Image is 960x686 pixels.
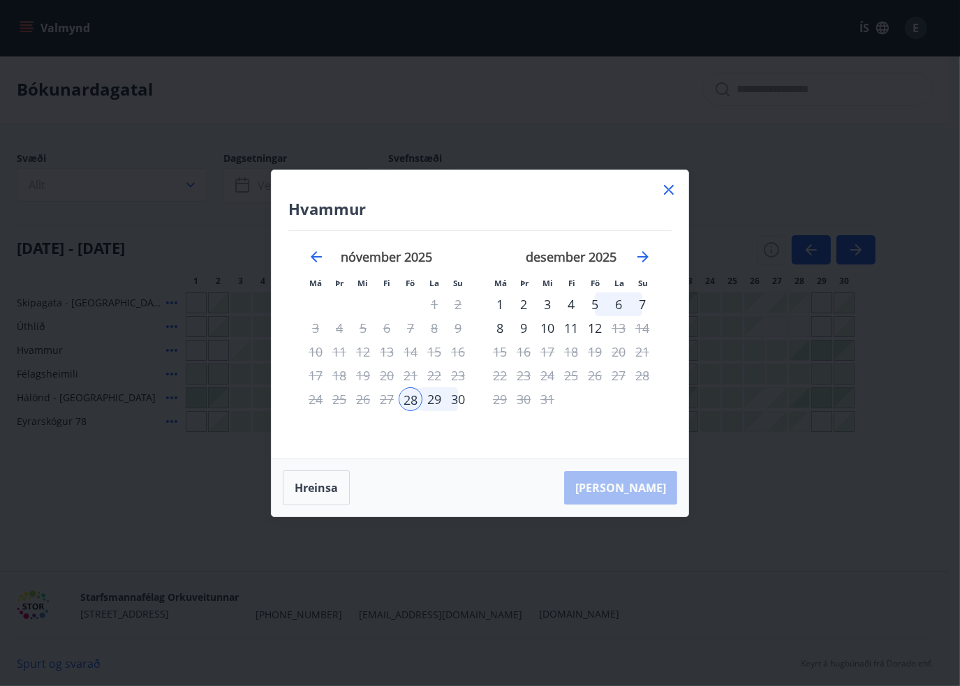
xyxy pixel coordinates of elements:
[630,292,654,316] div: 7
[536,292,559,316] div: 3
[536,340,559,364] td: Not available. miðvikudagur, 17. desember 2025
[309,278,322,288] small: Má
[607,316,630,340] td: Not available. laugardagur, 13. desember 2025
[327,387,351,411] td: Not available. þriðjudagur, 25. nóvember 2025
[526,248,616,265] strong: desember 2025
[635,248,651,265] div: Move forward to switch to the next month.
[375,316,399,340] td: Not available. fimmtudagur, 6. nóvember 2025
[446,387,470,411] td: Choose sunnudagur, 30. nóvember 2025 as your check-out date. It’s available.
[288,198,672,219] h4: Hvammur
[512,292,536,316] div: 2
[488,292,512,316] div: 1
[351,387,375,411] td: Not available. miðvikudagur, 26. nóvember 2025
[512,364,536,387] td: Not available. þriðjudagur, 23. desember 2025
[488,387,512,411] td: Not available. mánudagur, 29. desember 2025
[559,292,583,316] div: 4
[429,278,439,288] small: La
[422,292,446,316] td: Not available. laugardagur, 1. nóvember 2025
[422,340,446,364] td: Not available. laugardagur, 15. nóvember 2025
[583,316,607,340] div: Aðeins útritun í boði
[375,340,399,364] td: Not available. fimmtudagur, 13. nóvember 2025
[304,364,327,387] td: Not available. mánudagur, 17. nóvember 2025
[512,316,536,340] td: Choose þriðjudagur, 9. desember 2025 as your check-out date. It’s available.
[559,340,583,364] td: Not available. fimmtudagur, 18. desember 2025
[375,364,399,387] td: Not available. fimmtudagur, 20. nóvember 2025
[351,340,375,364] td: Not available. miðvikudagur, 12. nóvember 2025
[512,340,536,364] td: Not available. þriðjudagur, 16. desember 2025
[399,316,422,340] td: Not available. föstudagur, 7. nóvember 2025
[630,316,654,340] td: Not available. sunnudagur, 14. desember 2025
[536,364,559,387] td: Not available. miðvikudagur, 24. desember 2025
[630,340,654,364] td: Not available. sunnudagur, 21. desember 2025
[399,364,422,387] td: Not available. föstudagur, 21. nóvember 2025
[422,364,446,387] td: Not available. laugardagur, 22. nóvember 2025
[536,316,559,340] td: Choose miðvikudagur, 10. desember 2025 as your check-out date. It’s available.
[335,278,344,288] small: Þr
[591,278,600,288] small: Fö
[512,292,536,316] td: Choose þriðjudagur, 2. desember 2025 as your check-out date. It’s available.
[399,387,422,411] td: Selected as start date. föstudagur, 28. nóvember 2025
[494,278,507,288] small: Má
[283,470,350,505] button: Hreinsa
[351,316,375,340] td: Not available. miðvikudagur, 5. nóvember 2025
[304,387,327,411] td: Not available. mánudagur, 24. nóvember 2025
[399,387,422,411] div: 28
[446,316,470,340] td: Not available. sunnudagur, 9. nóvember 2025
[559,316,583,340] td: Choose fimmtudagur, 11. desember 2025 as your check-out date. It’s available.
[304,316,327,340] td: Not available. mánudagur, 3. nóvember 2025
[446,292,470,316] td: Not available. sunnudagur, 2. nóvember 2025
[453,278,463,288] small: Su
[512,387,536,411] td: Not available. þriðjudagur, 30. desember 2025
[383,278,390,288] small: Fi
[607,364,630,387] td: Not available. laugardagur, 27. desember 2025
[512,316,536,340] div: 9
[422,316,446,340] td: Not available. laugardagur, 8. nóvember 2025
[614,278,624,288] small: La
[327,364,351,387] td: Not available. þriðjudagur, 18. nóvember 2025
[446,340,470,364] td: Not available. sunnudagur, 16. nóvember 2025
[607,340,630,364] td: Not available. laugardagur, 20. desember 2025
[308,248,325,265] div: Move backward to switch to the previous month.
[488,364,512,387] div: Aðeins útritun í boði
[543,278,554,288] small: Mi
[583,340,607,364] td: Not available. föstudagur, 19. desember 2025
[375,387,399,411] td: Not available. fimmtudagur, 27. nóvember 2025
[638,278,648,288] small: Su
[559,292,583,316] td: Choose fimmtudagur, 4. desember 2025 as your check-out date. It’s available.
[304,340,327,364] td: Not available. mánudagur, 10. nóvember 2025
[536,387,559,411] td: Not available. miðvikudagur, 31. desember 2025
[536,292,559,316] td: Choose miðvikudagur, 3. desember 2025 as your check-out date. It’s available.
[327,316,351,340] td: Not available. þriðjudagur, 4. nóvember 2025
[568,278,575,288] small: Fi
[399,340,422,364] div: Aðeins útritun í boði
[446,364,470,387] td: Not available. sunnudagur, 23. nóvember 2025
[488,340,512,364] td: Not available. mánudagur, 15. desember 2025
[358,278,369,288] small: Mi
[327,340,351,364] td: Not available. þriðjudagur, 11. nóvember 2025
[488,316,512,340] div: 8
[399,316,422,340] div: Aðeins útritun í boði
[536,316,559,340] div: 10
[422,387,446,411] td: Choose laugardagur, 29. nóvember 2025 as your check-out date. It’s available.
[399,364,422,387] div: Aðeins útritun í boði
[559,364,583,387] td: Not available. fimmtudagur, 25. desember 2025
[488,316,512,340] td: Choose mánudagur, 8. desember 2025 as your check-out date. It’s available.
[583,292,607,316] div: 5
[607,292,630,316] div: 6
[341,248,433,265] strong: nóvember 2025
[607,292,630,316] td: Choose laugardagur, 6. desember 2025 as your check-out date. It’s available.
[351,364,375,387] td: Not available. miðvikudagur, 19. nóvember 2025
[488,364,512,387] td: Not available. mánudagur, 22. desember 2025
[399,340,422,364] td: Not available. föstudagur, 14. nóvember 2025
[630,364,654,387] td: Not available. sunnudagur, 28. desember 2025
[583,364,607,387] td: Not available. föstudagur, 26. desember 2025
[583,292,607,316] td: Choose föstudagur, 5. desember 2025 as your check-out date. It’s available.
[630,292,654,316] td: Choose sunnudagur, 7. desember 2025 as your check-out date. It’s available.
[406,278,415,288] small: Fö
[288,231,672,442] div: Calendar
[583,316,607,340] td: Choose föstudagur, 12. desember 2025 as your check-out date. It’s available.
[446,387,470,411] div: 30
[488,292,512,316] td: Choose mánudagur, 1. desember 2025 as your check-out date. It’s available.
[422,387,446,411] div: 29
[559,316,583,340] div: 11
